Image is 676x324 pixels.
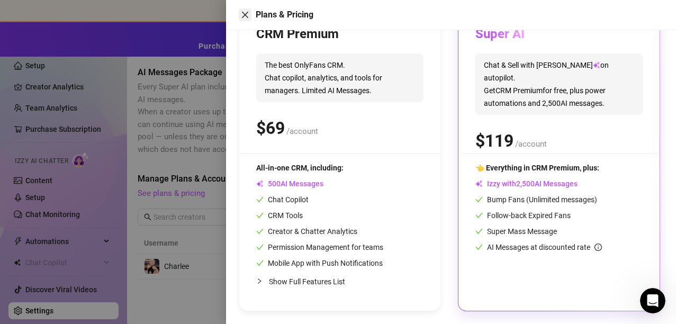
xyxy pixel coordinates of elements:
[256,243,383,251] span: Permission Management for teams
[239,8,251,21] button: Close
[475,26,525,43] h3: Super AI
[256,259,264,267] span: check
[640,288,665,313] iframe: Intercom live chat
[256,53,423,102] span: The best OnlyFans CRM. Chat copilot, analytics, and tools for managers. Limited AI Messages.
[475,211,571,220] span: Follow-back Expired Fans
[256,118,285,138] span: $
[256,269,423,294] div: Show Full Features List
[475,131,513,151] span: $
[256,244,264,251] span: check
[475,228,483,235] span: check
[475,195,597,204] span: Bump Fans (Unlimited messages)
[515,139,547,149] span: /account
[256,195,309,204] span: Chat Copilot
[475,53,643,115] span: Chat & Sell with [PERSON_NAME] on autopilot. Get CRM Premium for free, plus power automations and...
[286,127,318,136] span: /account
[256,227,357,236] span: Creator & Chatter Analytics
[269,277,345,286] span: Show Full Features List
[256,212,264,219] span: check
[256,164,344,172] span: All-in-one CRM, including:
[475,196,483,203] span: check
[487,243,602,251] span: AI Messages at discounted rate
[475,164,599,172] span: 👈 Everything in CRM Premium, plus:
[256,26,339,43] h3: CRM Premium
[475,244,483,251] span: check
[256,179,323,188] span: AI Messages
[475,227,557,236] span: Super Mass Message
[594,244,602,251] span: info-circle
[256,8,663,21] div: Plans & Pricing
[475,179,578,188] span: Izzy with AI Messages
[256,278,263,284] span: collapsed
[256,228,264,235] span: check
[475,212,483,219] span: check
[256,196,264,203] span: check
[241,11,249,19] span: close
[256,259,383,267] span: Mobile App with Push Notifications
[256,211,303,220] span: CRM Tools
